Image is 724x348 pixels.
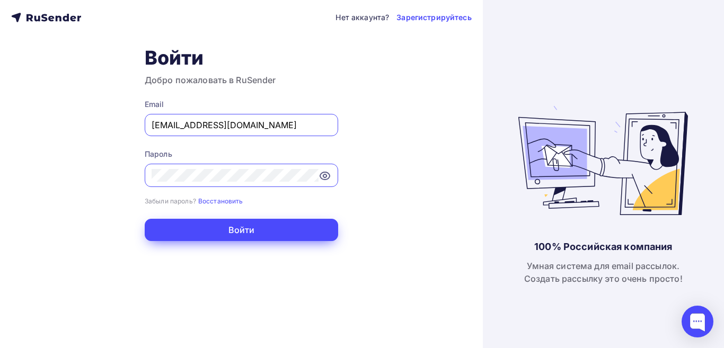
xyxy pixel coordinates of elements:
div: Пароль [145,149,338,159]
div: Email [145,99,338,110]
h1: Войти [145,46,338,69]
small: Забыли пароль? [145,197,196,205]
h3: Добро пожаловать в RuSender [145,74,338,86]
div: 100% Российская компания [534,240,672,253]
small: Восстановить [198,197,243,205]
a: Восстановить [198,196,243,205]
button: Войти [145,219,338,241]
div: Умная система для email рассылок. Создать рассылку это очень просто! [524,260,683,285]
div: Нет аккаунта? [335,12,389,23]
input: Укажите свой email [152,119,331,131]
a: Зарегистрируйтесь [396,12,471,23]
